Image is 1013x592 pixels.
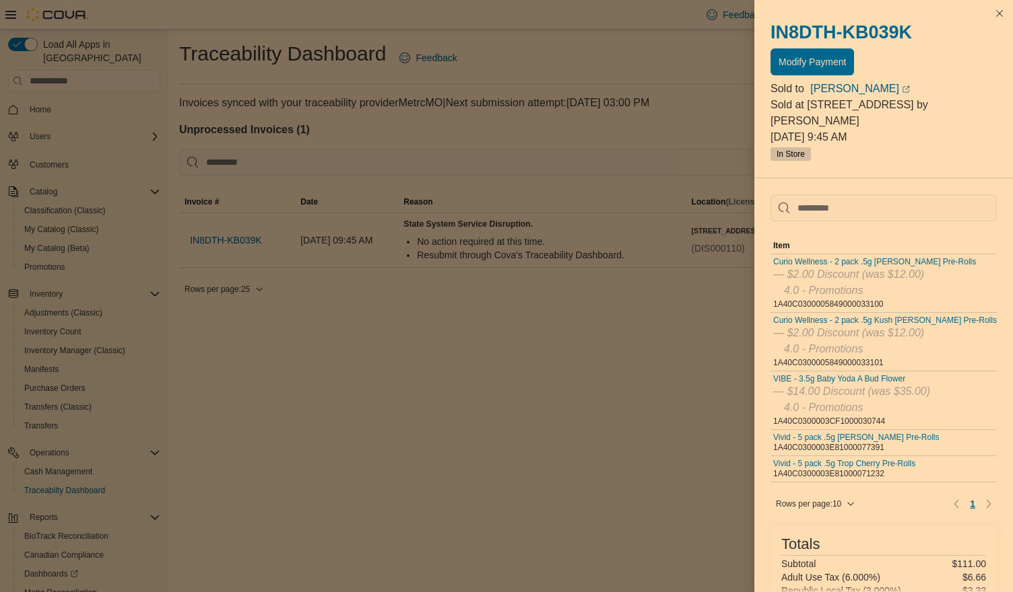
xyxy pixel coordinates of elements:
[962,572,986,583] p: $6.66
[810,81,997,97] a: [PERSON_NAME]External link
[773,374,930,383] button: VIBE - 3.5g Baby Yoda A Bud Flower
[991,5,1008,22] button: Close this dialog
[773,316,997,368] div: 1A40C0300005849000033101
[948,496,965,512] button: Previous page
[777,148,805,160] span: In Store
[970,497,975,511] span: 1
[781,572,880,583] h6: Adult Use Tax (6.000%)
[902,85,910,94] svg: External link
[771,194,997,221] input: This is a search bar. As you type, the results lower in the page will automatically filter.
[776,498,841,509] span: Rows per page : 10
[773,383,930,400] div: — $14.00 Discount (was $35.00)
[773,433,940,453] div: 1A40C0300003E81000077391
[771,81,808,97] div: Sold to
[773,374,930,427] div: 1A40C0300003CF1000030744
[784,285,863,296] i: 4.0 - Promotions
[773,316,997,325] button: Curio Wellness - 2 pack .5g Kush [PERSON_NAME] Pre-Rolls
[779,55,846,69] span: Modify Payment
[784,343,863,355] i: 4.0 - Promotions
[784,402,863,413] i: 4.0 - Promotions
[773,257,976,266] button: Curio Wellness - 2 pack .5g [PERSON_NAME] Pre-Rolls
[771,129,997,145] p: [DATE] 9:45 AM
[773,240,790,251] span: Item
[771,48,854,75] button: Modify Payment
[781,558,816,569] h6: Subtotal
[771,496,860,512] button: Rows per page:10
[771,22,997,43] h2: IN8DTH-KB039K
[771,97,997,129] p: Sold at [STREET_ADDRESS] by [PERSON_NAME]
[981,496,997,512] button: Next page
[771,237,1000,254] button: Item
[773,257,976,309] div: 1A40C0300005849000033100
[773,459,915,468] button: Vivid - 5 pack .5g Trop Cherry Pre-Rolls
[771,147,811,161] span: In Store
[781,536,820,552] h3: Totals
[773,433,940,442] button: Vivid - 5 pack .5g [PERSON_NAME] Pre-Rolls
[948,493,997,515] nav: Pagination for table: MemoryTable from EuiInMemoryTable
[965,493,981,515] ul: Pagination for table: MemoryTable from EuiInMemoryTable
[952,558,986,569] p: $111.00
[773,266,976,283] div: — $2.00 Discount (was $12.00)
[965,493,981,515] button: Page 1 of 1
[773,325,997,341] div: — $2.00 Discount (was $12.00)
[773,459,915,479] div: 1A40C0300003E81000071232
